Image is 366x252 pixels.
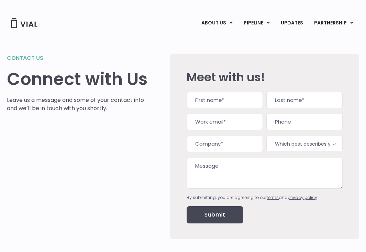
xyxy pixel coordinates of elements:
[7,96,149,113] p: Leave us a message and some of your contact info and we’ll be in touch with you shortly.
[7,54,149,62] h2: Contact us
[187,206,243,223] input: Submit
[309,17,359,29] a: PARTNERSHIPMenu Toggle
[275,17,308,29] a: UPDATES
[187,92,263,108] input: First name*
[266,92,343,108] input: Last name*
[7,69,149,89] h1: Connect with Us
[196,17,238,29] a: ABOUT USMenu Toggle
[187,136,263,152] input: Company*
[187,114,263,130] input: Work email*
[10,18,38,28] img: Vial Logo
[238,17,275,29] a: PIPELINEMenu Toggle
[266,114,343,130] input: Phone
[266,136,343,152] span: Which best describes you?*
[187,71,343,84] h2: Meet with us!
[267,195,279,200] a: terms
[187,195,343,201] div: By submitting, you are agreeing to our and
[288,195,317,200] a: privacy policy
